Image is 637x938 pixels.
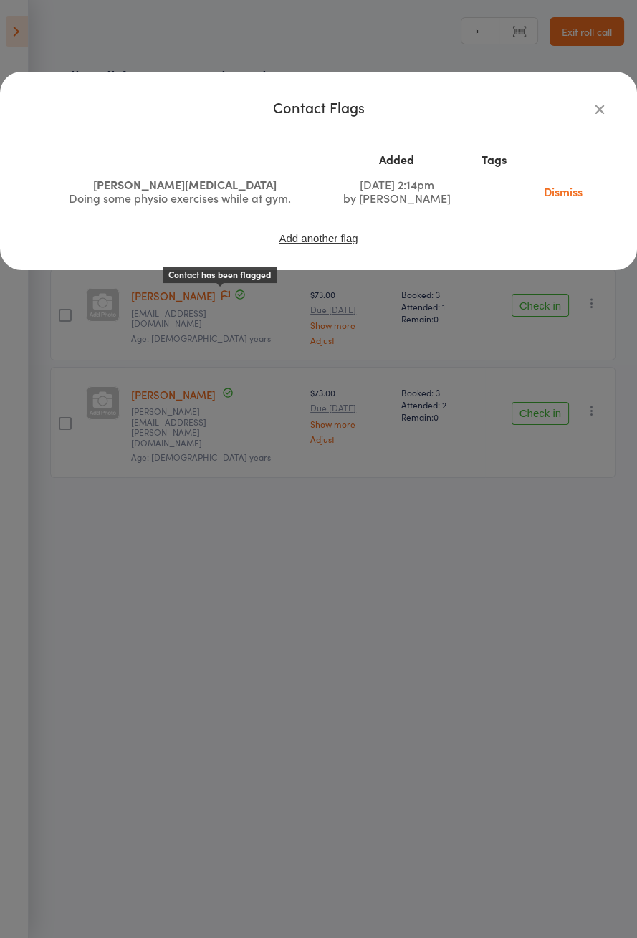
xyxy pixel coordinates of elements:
th: Added [324,147,469,172]
div: Contact Flags [29,100,608,114]
div: Doing some physio exercises while at gym. [54,191,305,205]
button: Add another flag [277,232,359,244]
div: Contact has been flagged [163,267,277,283]
td: [DATE] 2:14pm by [PERSON_NAME] [324,172,469,211]
a: Dismiss this flag [533,183,593,199]
span: [PERSON_NAME][MEDICAL_DATA] [93,176,277,192]
th: Tags [469,147,519,172]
